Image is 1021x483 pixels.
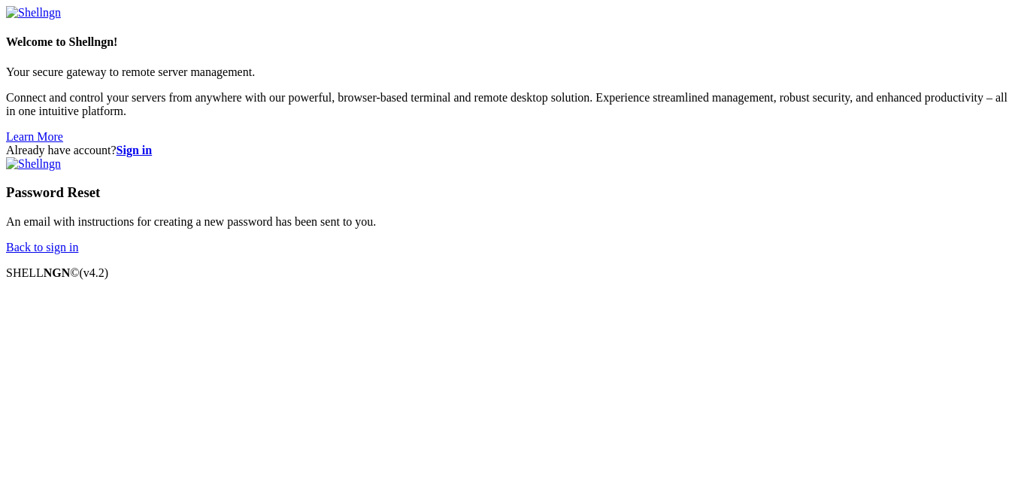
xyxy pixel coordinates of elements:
b: NGN [44,266,71,279]
a: Learn More [6,130,63,143]
p: Connect and control your servers from anywhere with our powerful, browser-based terminal and remo... [6,91,1015,118]
div: Already have account? [6,144,1015,157]
h4: Welcome to Shellngn! [6,35,1015,49]
p: Your secure gateway to remote server management. [6,65,1015,79]
a: Back to sign in [6,241,78,254]
a: Sign in [117,144,153,156]
img: Shellngn [6,6,61,20]
span: 4.2.0 [80,266,109,279]
span: SHELL © [6,266,108,279]
div: An email with instructions for creating a new password has been sent to you. [6,215,1015,229]
h3: Password Reset [6,184,1015,201]
img: Shellngn [6,157,61,171]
